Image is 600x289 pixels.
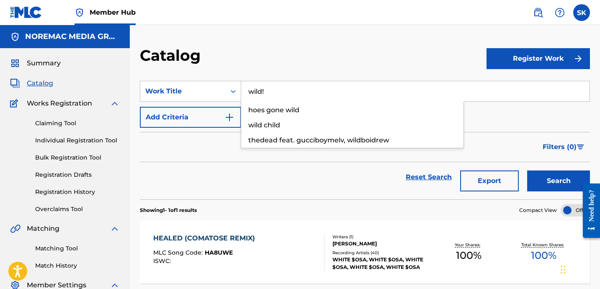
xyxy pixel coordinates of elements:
span: HA8UWE [205,249,233,256]
p: Total Known Shares: [521,242,566,248]
a: CatalogCatalog [10,78,53,88]
a: Individual Registration Tool [35,136,120,145]
a: Overclaims Tool [35,205,120,214]
button: Export [460,170,519,191]
a: Claiming Tool [35,119,120,128]
div: HEALED (COMATOSE REMIX) [153,233,259,243]
img: Matching [10,224,21,234]
h5: NOREMAC MEDIA GROUP [25,32,120,41]
div: Work Title [145,86,221,96]
button: Register Work [487,48,590,69]
h2: Catalog [140,46,205,65]
button: Filters (0) [538,137,590,157]
img: 9d2ae6d4665cec9f34b9.svg [224,112,234,122]
iframe: Resource Center [577,177,600,245]
a: SummarySummary [10,58,61,68]
span: Catalog [27,78,53,88]
div: Drag [561,257,566,282]
img: filter [577,144,584,150]
a: Registration History [35,188,120,196]
span: Compact View [519,206,557,214]
div: User Menu [573,4,590,21]
img: expand [110,224,120,234]
span: wild child [248,121,280,129]
img: Summary [10,58,20,68]
p: Your Shares: [455,242,482,248]
span: Filters ( 0 ) [543,142,577,152]
button: Add Criteria [140,107,241,128]
button: Search [527,170,590,191]
a: Registration Drafts [35,170,120,179]
img: Works Registration [10,98,21,108]
span: Works Registration [27,98,92,108]
span: thedead feat. gucciboymelv, wildboidrew [248,136,389,144]
img: Accounts [10,32,20,42]
img: expand [110,98,120,108]
span: hoes gone wild [248,106,299,114]
div: Writers ( 1 ) [332,234,431,240]
p: Showing 1 - 1 of 1 results [140,206,197,214]
a: Reset Search [402,168,456,186]
form: Search Form [140,81,590,199]
a: Match History [35,261,120,270]
span: ISWC : [153,257,173,265]
span: 100 % [456,248,482,263]
img: f7272a7cc735f4ea7f67.svg [573,54,583,64]
iframe: Chat Widget [558,249,600,289]
div: [PERSON_NAME] [332,240,431,248]
div: WHITE $OSA, WHITE $OSA, WHITE $OSA, WHITE $OSA, WHITE $OSA [332,256,431,271]
span: Matching [27,224,59,234]
a: Bulk Registration Tool [35,153,120,162]
img: Top Rightsholder [75,8,85,18]
img: help [555,8,565,18]
a: Public Search [530,4,546,21]
img: Catalog [10,78,20,88]
span: 100 % [531,248,556,263]
img: search [533,8,543,18]
a: HEALED (COMATOSE REMIX)MLC Song Code:HA8UWEISWC:Writers (1)[PERSON_NAME]Recording Artists (40)WHI... [140,221,590,284]
span: Member Hub [90,8,136,17]
img: MLC Logo [10,6,42,18]
span: MLC Song Code : [153,249,205,256]
span: Summary [27,58,61,68]
div: Recording Artists ( 40 ) [332,250,431,256]
div: Help [551,4,568,21]
a: Matching Tool [35,244,120,253]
